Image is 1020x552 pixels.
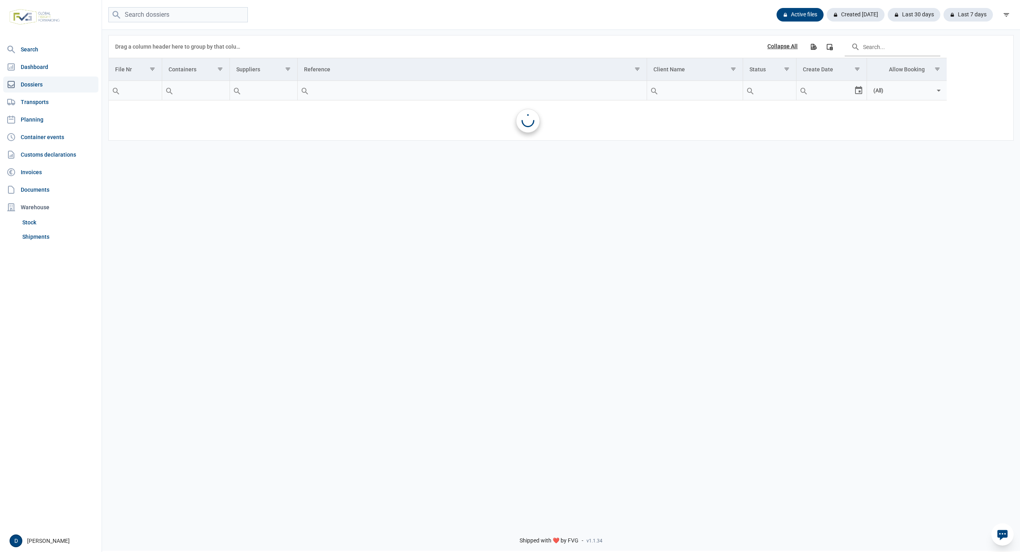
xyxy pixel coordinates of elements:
[647,58,743,81] td: Column Client Name
[777,8,824,22] div: Active files
[3,94,98,110] a: Transports
[304,66,330,73] div: Reference
[115,35,940,58] div: Data grid toolbar
[109,58,162,81] td: Column File Nr
[10,534,22,547] button: D
[3,199,98,215] div: Warehouse
[109,81,123,100] div: Search box
[796,81,811,100] div: Search box
[3,41,98,57] a: Search
[743,81,757,100] div: Search box
[854,81,863,100] div: Select
[647,81,743,100] input: Filter cell
[845,37,940,56] input: Search in the data grid
[230,81,297,100] input: Filter cell
[634,66,640,72] span: Show filter options for column 'Reference'
[229,58,297,81] td: Column Suppliers
[108,7,248,23] input: Search dossiers
[582,537,583,544] span: -
[10,534,97,547] div: [PERSON_NAME]
[867,81,934,100] input: Filter cell
[827,8,885,22] div: Created [DATE]
[298,81,312,100] div: Search box
[115,66,132,73] div: File Nr
[3,59,98,75] a: Dashboard
[822,39,837,54] div: Column Chooser
[230,81,244,100] div: Search box
[217,66,223,72] span: Show filter options for column 'Containers'
[3,112,98,128] a: Planning
[934,66,940,72] span: Show filter options for column 'Allow Booking'
[934,81,943,100] div: Select
[796,81,867,100] td: Filter cell
[297,58,647,81] td: Column Reference
[730,66,736,72] span: Show filter options for column 'Client Name'
[653,66,685,73] div: Client Name
[888,8,940,22] div: Last 30 days
[943,8,993,22] div: Last 7 days
[767,43,798,50] div: Collapse All
[298,81,647,100] input: Filter cell
[867,58,947,81] td: Column Allow Booking
[162,58,229,81] td: Column Containers
[3,147,98,163] a: Customs declarations
[784,66,790,72] span: Show filter options for column 'Status'
[743,81,796,100] input: Filter cell
[522,114,534,127] div: Loading...
[999,8,1014,22] div: filter
[889,66,925,73] div: Allow Booking
[749,66,766,73] div: Status
[162,81,177,100] div: Search box
[803,66,833,73] div: Create Date
[109,116,947,125] span: No data
[115,40,243,53] div: Drag a column header here to group by that column
[149,66,155,72] span: Show filter options for column 'File Nr'
[19,215,98,230] a: Stock
[169,66,196,73] div: Containers
[743,58,796,81] td: Column Status
[3,182,98,198] a: Documents
[647,81,661,100] div: Search box
[236,66,260,73] div: Suppliers
[796,81,853,100] input: Filter cell
[3,77,98,92] a: Dossiers
[229,81,297,100] td: Filter cell
[796,58,867,81] td: Column Create Date
[806,39,820,54] div: Export all data to Excel
[854,66,860,72] span: Show filter options for column 'Create Date'
[586,538,602,544] span: v1.1.34
[19,230,98,244] a: Shipments
[297,81,647,100] td: Filter cell
[3,164,98,180] a: Invoices
[285,66,291,72] span: Show filter options for column 'Suppliers'
[162,81,229,100] input: Filter cell
[867,81,947,100] td: Filter cell
[109,81,162,100] input: Filter cell
[3,129,98,145] a: Container events
[520,537,579,544] span: Shipped with ❤️ by FVG
[6,6,63,28] img: FVG - Global freight forwarding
